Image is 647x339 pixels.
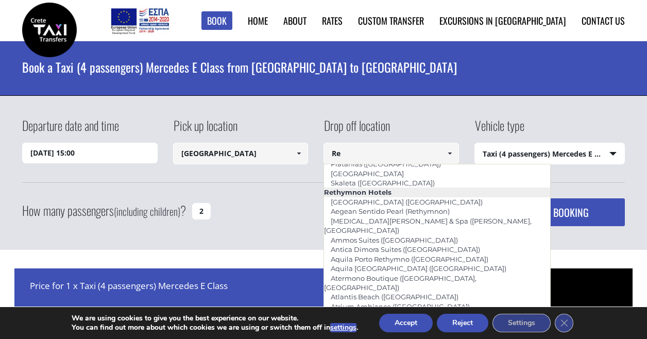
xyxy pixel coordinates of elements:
[283,14,307,27] a: About
[323,116,390,143] label: Drop off location
[173,116,237,143] label: Pick up location
[358,14,424,27] a: Custom Transfer
[72,323,358,332] p: You can find out more about which cookies we are using or switch them off in .
[582,14,625,27] a: Contact us
[324,188,550,197] li: Rethymnon Hotels
[72,314,358,323] p: We are using cookies to give you the best experience on our website.
[324,204,456,218] a: Aegean Sentido Pearl (Rethymnon)
[475,143,625,165] span: Taxi (4 passengers) Mercedes E Class
[379,314,433,332] button: Accept
[22,198,186,224] label: How many passengers ?
[324,290,465,304] a: Atlantis Beach ([GEOGRAPHIC_DATA])
[324,242,487,257] a: Antica Dimora Suites ([GEOGRAPHIC_DATA])
[324,176,441,190] a: Skaleta ([GEOGRAPHIC_DATA])
[324,233,465,247] a: Ammos Suites ([GEOGRAPHIC_DATA])
[248,14,268,27] a: Home
[14,268,323,315] div: Price for 1 x Taxi (4 passengers) Mercedes E Class
[109,5,171,36] img: e-bannersEUERDF180X90.jpg
[324,252,495,266] a: Aquila Porto Rethymno ([GEOGRAPHIC_DATA])
[486,198,625,226] button: MAKE A BOOKING
[22,116,119,143] label: Departure date and time
[114,204,180,219] small: (including children)
[324,157,448,171] a: Platanias ([GEOGRAPHIC_DATA])
[173,143,309,164] input: Select pickup location
[323,143,459,164] input: Select drop-off location
[437,314,488,332] button: Reject
[324,261,513,276] a: Aquila [GEOGRAPHIC_DATA] ([GEOGRAPHIC_DATA])
[330,323,356,332] button: settings
[474,116,524,143] label: Vehicle type
[324,271,476,295] a: Atermono Boutique ([GEOGRAPHIC_DATA], [GEOGRAPHIC_DATA])
[22,3,77,57] img: Crete Taxi Transfers | Book a Taxi transfer from Heraklion airport to Rethymnon city | Crete Taxi...
[555,314,573,332] button: Close GDPR Cookie Banner
[324,195,489,209] a: [GEOGRAPHIC_DATA] ([GEOGRAPHIC_DATA])
[441,143,458,164] a: Show All Items
[324,166,411,181] a: [GEOGRAPHIC_DATA]
[22,23,77,34] a: Crete Taxi Transfers | Book a Taxi transfer from Heraklion airport to Rethymnon city | Crete Taxi...
[324,214,532,238] a: [MEDICAL_DATA][PERSON_NAME] & Spa ([PERSON_NAME], [GEOGRAPHIC_DATA])
[322,14,343,27] a: Rates
[201,11,232,30] a: Book
[492,314,551,332] button: Settings
[291,143,308,164] a: Show All Items
[22,41,625,93] h1: Book a Taxi (4 passengers) Mercedes E Class from [GEOGRAPHIC_DATA] to [GEOGRAPHIC_DATA]
[439,14,566,27] a: Excursions in [GEOGRAPHIC_DATA]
